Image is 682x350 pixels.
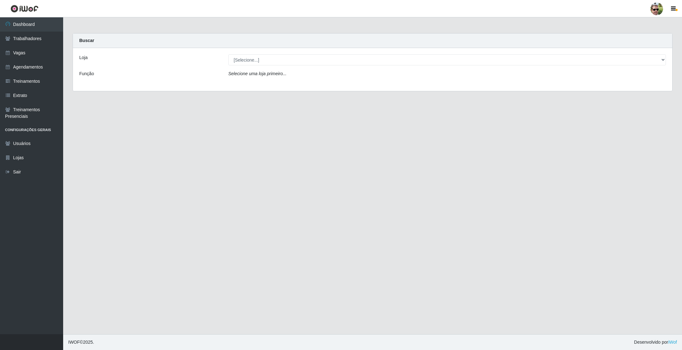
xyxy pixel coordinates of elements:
label: Loja [79,54,87,61]
img: CoreUI Logo [10,5,39,13]
label: Função [79,70,94,77]
strong: Buscar [79,38,94,43]
a: iWof [668,340,677,345]
i: Selecione uma loja primeiro... [228,71,286,76]
span: IWOF [68,340,80,345]
span: Desenvolvido por [634,339,677,346]
span: © 2025 . [68,339,94,346]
